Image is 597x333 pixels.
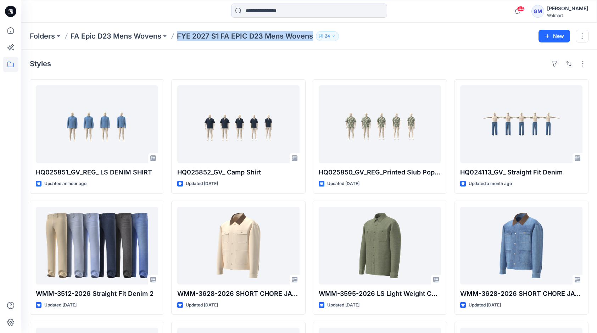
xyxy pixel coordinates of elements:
[44,302,77,309] p: Updated [DATE]
[517,6,525,12] span: 44
[469,302,501,309] p: Updated [DATE]
[319,289,441,299] p: WMM-3595-2026 LS Light Weight Chambray Shirt
[316,31,339,41] button: 24
[186,302,218,309] p: Updated [DATE]
[325,32,330,40] p: 24
[44,180,87,188] p: Updated an hour ago
[460,289,582,299] p: WMM-3628-2026 SHORT CHORE JACKET_OP-2
[547,4,588,13] div: [PERSON_NAME]
[177,207,300,285] a: WMM-3628-2026 SHORT CHORE JACKET_OP-2
[531,5,544,18] div: GM
[36,289,158,299] p: WMM-3512-2026 Straight Fit Denim 2
[177,289,300,299] p: WMM-3628-2026 SHORT CHORE JACKET_OP-2
[539,30,570,42] button: New
[319,207,441,285] a: WMM-3595-2026 LS Light Weight Chambray Shirt
[460,167,582,177] p: HQ024113_GV_ Straight Fit Denim
[469,180,512,188] p: Updated a month ago
[177,31,313,41] p: FYE 2027 S1 FA EPIC D23 Mens Wovens
[460,207,582,285] a: WMM-3628-2026 SHORT CHORE JACKET_OP-2
[186,180,218,188] p: Updated [DATE]
[30,31,55,41] a: Folders
[177,167,300,177] p: HQ025852_GV_ Camp Shirt
[30,59,51,68] h4: Styles
[36,167,158,177] p: HQ025851_GV_REG_ LS DENIM SHIRT
[36,207,158,285] a: WMM-3512-2026 Straight Fit Denim 2
[327,180,359,188] p: Updated [DATE]
[36,85,158,163] a: HQ025851_GV_REG_ LS DENIM SHIRT
[319,85,441,163] a: HQ025850_GV_REG_Printed Slub Poplin Camp Shirt
[547,13,588,18] div: Walmart
[460,85,582,163] a: HQ024113_GV_ Straight Fit Denim
[71,31,161,41] a: FA Epic D23 Mens Wovens
[177,85,300,163] a: HQ025852_GV_ Camp Shirt
[319,167,441,177] p: HQ025850_GV_REG_Printed Slub Poplin Camp Shirt
[327,302,359,309] p: Updated [DATE]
